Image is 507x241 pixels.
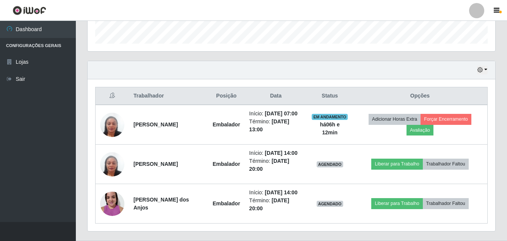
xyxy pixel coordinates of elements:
[249,149,302,157] li: Início:
[312,114,348,120] span: EM ANDAMENTO
[133,197,189,211] strong: [PERSON_NAME] dos Anjos
[423,159,469,169] button: Trabalhador Faltou
[249,189,302,197] li: Início:
[249,197,302,213] li: Término:
[129,87,208,105] th: Trabalhador
[407,125,433,135] button: Avaliação
[371,198,422,209] button: Liberar para Trabalho
[369,114,421,124] button: Adicionar Horas Extra
[213,161,240,167] strong: Embalador
[265,150,297,156] time: [DATE] 14:00
[249,157,302,173] li: Término:
[133,121,178,128] strong: [PERSON_NAME]
[307,87,353,105] th: Status
[317,201,343,207] span: AGENDADO
[133,161,178,167] strong: [PERSON_NAME]
[208,87,245,105] th: Posição
[13,6,46,15] img: CoreUI Logo
[249,118,302,134] li: Término:
[423,198,469,209] button: Trabalhador Faltou
[320,121,340,135] strong: há 06 h e 12 min
[100,143,124,186] img: 1703781074039.jpeg
[265,189,297,195] time: [DATE] 14:00
[100,187,124,220] img: 1737249386728.jpeg
[353,87,488,105] th: Opções
[213,121,240,128] strong: Embalador
[249,110,302,118] li: Início:
[213,200,240,206] strong: Embalador
[265,110,297,117] time: [DATE] 07:00
[371,159,422,169] button: Liberar para Trabalho
[245,87,307,105] th: Data
[317,161,343,167] span: AGENDADO
[100,103,124,146] img: 1703781074039.jpeg
[421,114,471,124] button: Forçar Encerramento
